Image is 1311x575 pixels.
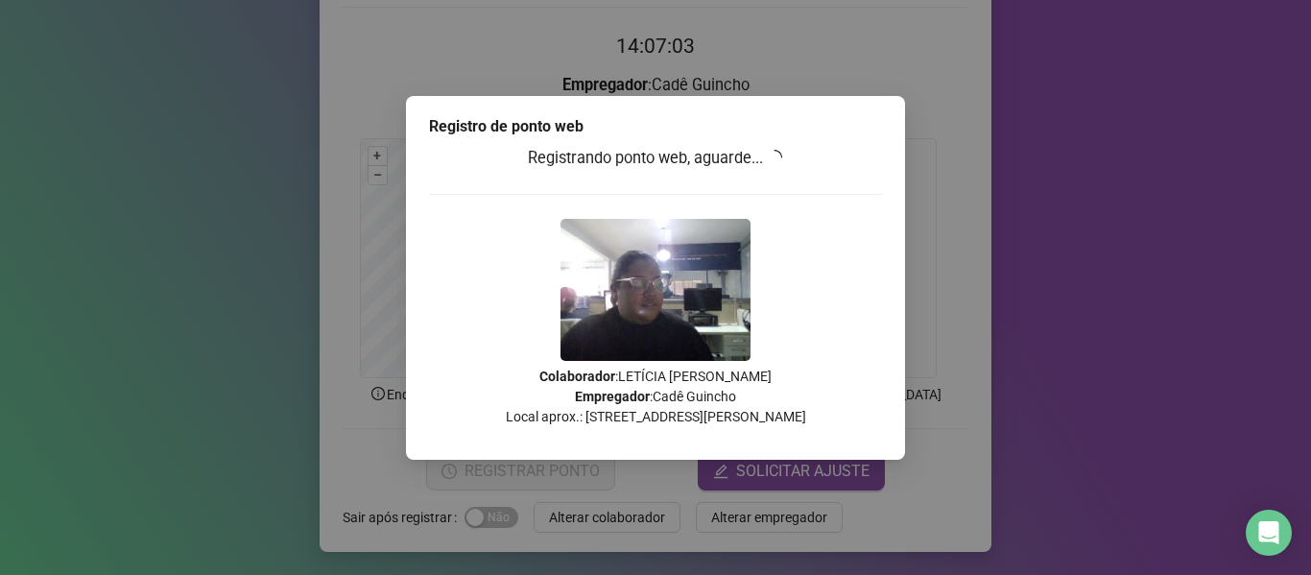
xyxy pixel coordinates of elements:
[429,115,882,138] div: Registro de ponto web
[539,369,615,384] strong: Colaborador
[1246,510,1292,556] div: Open Intercom Messenger
[575,389,650,404] strong: Empregador
[429,146,882,171] h3: Registrando ponto web, aguarde...
[560,219,751,361] img: 2Q==
[429,367,882,427] p: : LETÍCIA [PERSON_NAME] : Cadê Guincho Local aprox.: [STREET_ADDRESS][PERSON_NAME]
[767,150,782,165] span: loading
